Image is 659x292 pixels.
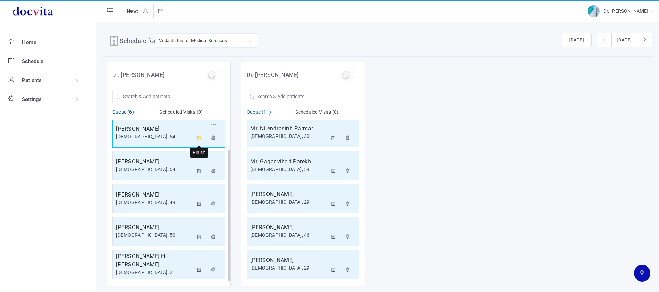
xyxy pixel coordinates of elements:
h5: Dr. [PERSON_NAME] [112,71,165,79]
div: [DEMOGRAPHIC_DATA], 21 [116,269,193,276]
div: [DEMOGRAPHIC_DATA], 29 [250,264,327,272]
span: Schedule [22,58,44,64]
span: Home [22,39,36,46]
h5: [PERSON_NAME] [116,158,193,166]
input: Search & Add patients [247,90,359,103]
div: [DEMOGRAPHIC_DATA], 29 [250,199,327,206]
h4: Schedule for [119,36,156,47]
div: Queue (11) [247,109,292,118]
div: Finish [190,148,208,158]
div: [DEMOGRAPHIC_DATA], 59 [250,166,327,173]
input: Search & Add patients [112,90,225,103]
div: Scheduled Visits (0) [159,109,225,118]
div: [DEMOGRAPHIC_DATA], 50 [116,232,193,239]
div: Vedanta Inst of Medical Sciences [159,37,227,44]
h5: [PERSON_NAME] [250,223,327,232]
div: [DEMOGRAPHIC_DATA], 30 [250,133,327,140]
div: Scheduled Visits (0) [295,109,360,118]
span: New: [127,8,138,14]
img: img-2.jpg [588,5,600,17]
h5: [PERSON_NAME] [116,125,193,133]
div: [DEMOGRAPHIC_DATA], 54 [116,166,193,173]
h5: [PERSON_NAME] [116,223,193,232]
span: Settings [22,96,42,102]
h5: Dr. [PERSON_NAME] [247,71,299,79]
h5: Mr. Nilendrasinh Parmar [250,124,327,133]
div: Queue (6) [112,109,156,118]
span: Patients [22,77,42,83]
button: [DATE] [611,33,637,47]
div: [DEMOGRAPHIC_DATA], 54 [116,133,193,140]
span: Dr. [PERSON_NAME] [603,8,650,14]
button: [DATE] [562,33,592,47]
h5: [PERSON_NAME] [116,191,193,199]
h5: [PERSON_NAME] H [PERSON_NAME] [116,252,193,269]
div: [DEMOGRAPHIC_DATA], 49 [116,199,193,206]
div: [DEMOGRAPHIC_DATA], 46 [250,232,327,239]
h5: [PERSON_NAME] [250,256,327,264]
h5: Mr. Gaganvihari Parekh [250,158,327,166]
h5: [PERSON_NAME] [250,190,327,199]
